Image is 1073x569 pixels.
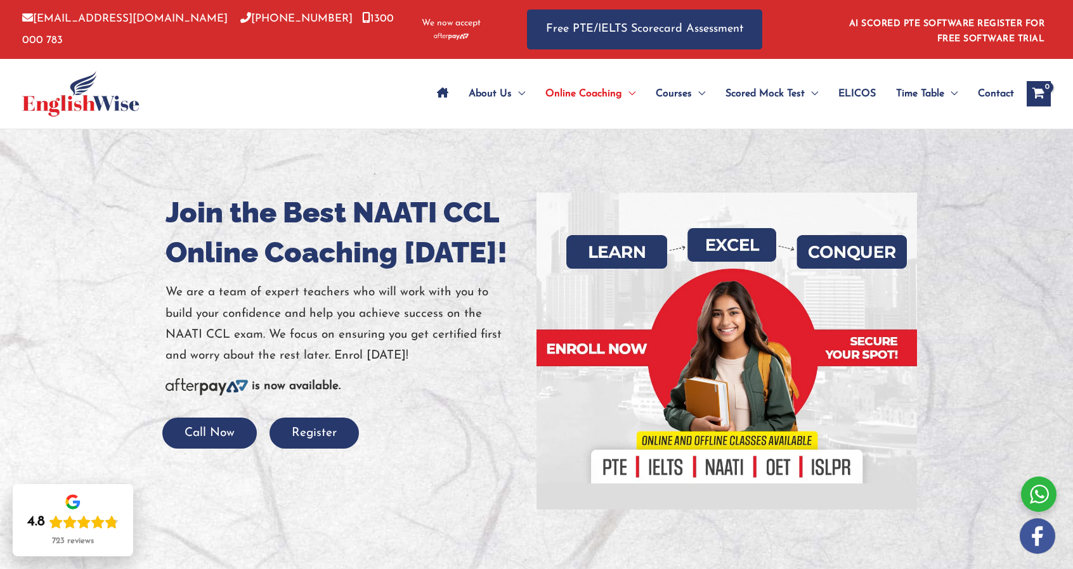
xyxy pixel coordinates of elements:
[828,72,886,116] a: ELICOS
[656,72,692,116] span: Courses
[162,418,257,449] button: Call Now
[166,282,527,366] p: We are a team of expert teachers who will work with you to build your confidence and help you ach...
[944,72,958,116] span: Menu Toggle
[512,72,525,116] span: Menu Toggle
[849,19,1045,44] a: AI SCORED PTE SOFTWARE REGISTER FOR FREE SOFTWARE TRIAL
[458,72,535,116] a: About UsMenu Toggle
[22,13,228,24] a: [EMAIL_ADDRESS][DOMAIN_NAME]
[886,72,968,116] a: Time TableMenu Toggle
[27,513,119,531] div: Rating: 4.8 out of 5
[252,380,341,392] b: is now available.
[427,72,1014,116] nav: Site Navigation: Main Menu
[1027,81,1051,106] a: View Shopping Cart, empty
[52,536,94,546] div: 723 reviews
[978,72,1014,116] span: Contact
[715,72,828,116] a: Scored Mock TestMenu Toggle
[622,72,635,116] span: Menu Toggle
[545,72,622,116] span: Online Coaching
[725,72,805,116] span: Scored Mock Test
[162,427,257,439] a: Call Now
[535,72,646,116] a: Online CoachingMenu Toggle
[692,72,705,116] span: Menu Toggle
[842,9,1051,50] aside: Header Widget 1
[646,72,715,116] a: CoursesMenu Toggle
[469,72,512,116] span: About Us
[22,71,140,117] img: cropped-ew-logo
[527,10,762,49] a: Free PTE/IELTS Scorecard Assessment
[22,13,394,45] a: 1300 000 783
[422,17,481,30] span: We now accept
[805,72,818,116] span: Menu Toggle
[27,513,45,531] div: 4.8
[270,418,359,449] button: Register
[240,13,353,24] a: [PHONE_NUMBER]
[1020,518,1055,554] img: white-facebook.png
[166,378,248,395] img: Afterpay-Logo
[968,72,1014,116] a: Contact
[838,72,876,116] span: ELICOS
[270,427,359,439] a: Register
[896,72,944,116] span: Time Table
[434,33,469,40] img: Afterpay-Logo
[166,193,527,272] h1: Join the Best NAATI CCL Online Coaching [DATE]!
